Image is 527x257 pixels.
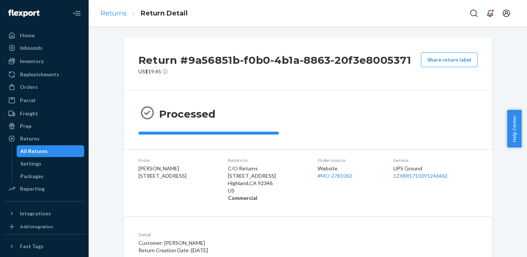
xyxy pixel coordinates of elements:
a: Parcel [4,94,84,106]
div: Integrations [20,210,51,217]
button: Open Search Box [466,6,481,21]
button: Fast Tags [4,240,84,252]
p: Return Creation Date : [DATE] [138,247,343,254]
div: Add Integration [20,223,53,230]
a: Inbounds [4,42,84,54]
a: Inventory [4,55,84,67]
div: Settings [20,160,41,167]
dt: Service [393,157,478,163]
dt: Order source [318,157,382,163]
div: All Returns [20,147,48,155]
button: Help Center [507,110,521,147]
button: Open notifications [483,6,497,21]
p: Highland , CA 92346 [228,180,306,187]
div: Inventory [20,58,44,65]
a: Orders [4,81,84,93]
a: Freight [4,108,84,119]
button: Close Navigation [69,6,84,21]
a: Returns [4,133,84,145]
div: Replenishments [20,71,59,78]
a: Prep [4,120,84,132]
a: Home [4,29,84,41]
span: [PERSON_NAME] [STREET_ADDRESS] [138,165,186,179]
div: Orders [20,83,38,91]
strong: Commercial [228,195,257,201]
a: 1ZX8R1710391246462 [393,173,448,179]
a: Packages [17,170,85,182]
div: Fast Tags [20,243,44,250]
h3: Processed [159,107,215,121]
a: Add Integration [4,222,84,231]
button: Integrations [4,208,84,219]
span: UPS Ground [393,165,422,171]
dt: From [138,157,216,163]
p: US$19.45 [138,68,411,75]
a: Returns [100,9,127,17]
a: Return Detail [141,9,188,17]
p: Customer: [PERSON_NAME] [138,239,343,247]
p: C/O Returns [228,165,306,172]
p: US [228,187,306,194]
dt: Detail [138,232,343,238]
div: Website [318,165,382,180]
dt: Return to [228,157,306,163]
a: All Returns [17,145,85,157]
div: Inbounds [20,44,42,52]
div: Packages [20,173,44,180]
ol: breadcrumbs [95,3,194,24]
a: Settings [17,158,85,170]
div: Prep [20,122,31,130]
div: Returns [20,135,40,142]
a: Reporting [4,183,84,195]
h2: Return #9a56851b-f0b0-4b1a-8863-20f3e8005371 [138,52,411,68]
button: Share return label [421,52,478,67]
img: Flexport logo [8,10,40,17]
button: Open account menu [499,6,514,21]
div: Parcel [20,97,35,104]
div: Reporting [20,185,45,192]
a: Replenishments [4,69,84,80]
p: [STREET_ADDRESS] [228,172,306,180]
div: Home [20,32,35,39]
div: Freight [20,110,38,117]
a: #MO-2781063 [318,173,352,179]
